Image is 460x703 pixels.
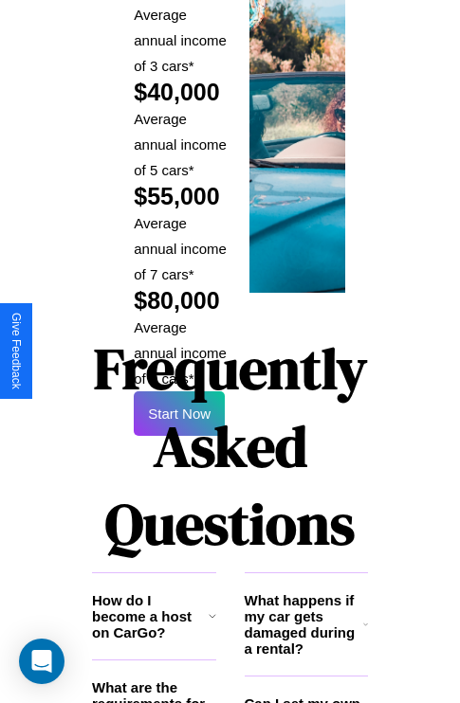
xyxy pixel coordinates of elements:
div: Open Intercom Messenger [19,639,64,684]
h1: Frequently Asked Questions [92,320,368,572]
h2: $40,000 [134,79,230,106]
p: Average annual income of 3 cars* [134,2,230,79]
div: Give Feedback [9,313,23,389]
h2: $55,000 [134,183,230,210]
p: Average annual income of 9 cars* [134,315,230,391]
h3: What happens if my car gets damaged during a rental? [245,592,363,657]
button: Start Now [134,391,225,436]
p: Average annual income of 7 cars* [134,210,230,287]
h3: How do I become a host on CarGo? [92,592,209,640]
p: Average annual income of 5 cars* [134,106,230,183]
h2: $80,000 [134,287,230,315]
